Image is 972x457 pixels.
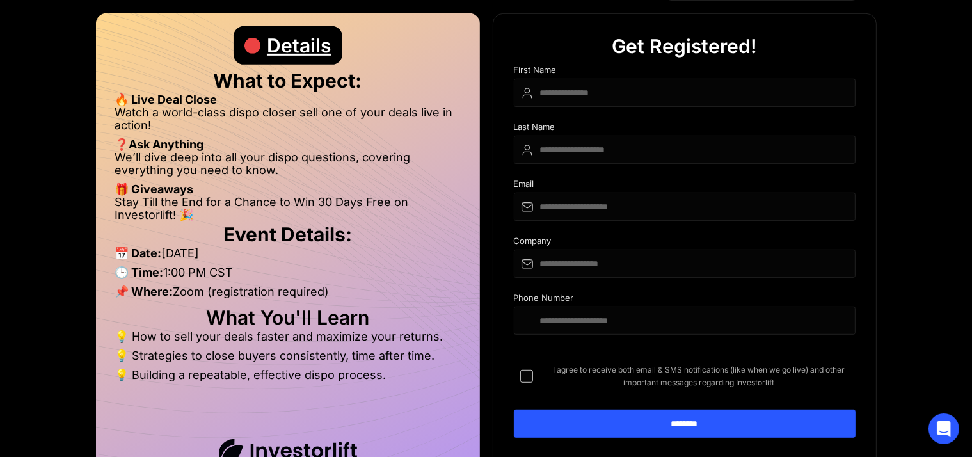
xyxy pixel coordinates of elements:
[115,106,461,138] li: Watch a world-class dispo closer sell one of your deals live in action!
[115,311,461,324] h2: What You'll Learn
[514,179,856,193] div: Email
[928,413,959,444] div: Open Intercom Messenger
[115,285,173,298] strong: 📌 Where:
[115,369,461,381] li: 💡 Building a repeatable, effective dispo process.
[115,93,218,106] strong: 🔥 Live Deal Close
[115,138,204,151] strong: ❓Ask Anything
[115,196,461,221] li: Stay Till the End for a Chance to Win 30 Days Free on Investorlift! 🎉
[214,69,362,92] strong: What to Expect:
[115,266,461,285] li: 1:00 PM CST
[115,182,194,196] strong: 🎁 Giveaways
[612,27,757,65] div: Get Registered!
[115,330,461,349] li: 💡 How to sell your deals faster and maximize your returns.
[267,26,331,65] div: Details
[115,151,461,183] li: We’ll dive deep into all your dispo questions, covering everything you need to know.
[223,223,352,246] strong: Event Details:
[115,247,461,266] li: [DATE]
[115,285,461,305] li: Zoom (registration required)
[514,236,856,250] div: Company
[514,122,856,136] div: Last Name
[514,65,856,79] div: First Name
[115,266,164,279] strong: 🕒 Time:
[543,364,856,389] span: I agree to receive both email & SMS notifications (like when we go live) and other important mess...
[115,246,162,260] strong: 📅 Date:
[514,293,856,307] div: Phone Number
[115,349,461,369] li: 💡 Strategies to close buyers consistently, time after time.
